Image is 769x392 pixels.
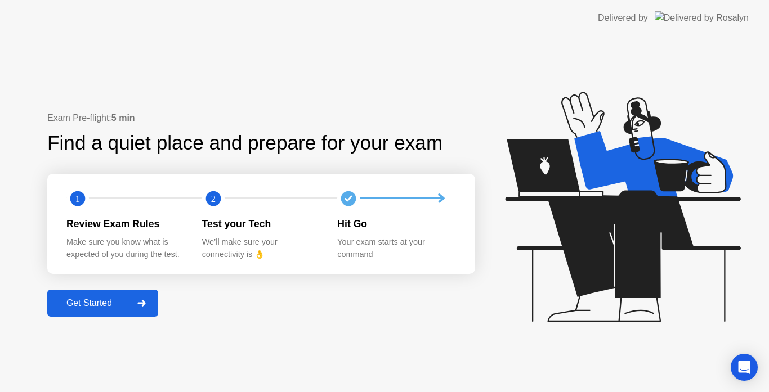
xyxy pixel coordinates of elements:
[51,298,128,308] div: Get Started
[75,193,80,204] text: 1
[47,111,475,125] div: Exam Pre-flight:
[202,236,320,260] div: We’ll make sure your connectivity is 👌
[66,217,184,231] div: Review Exam Rules
[211,193,216,204] text: 2
[337,217,455,231] div: Hit Go
[47,290,158,317] button: Get Started
[202,217,320,231] div: Test your Tech
[111,113,135,123] b: 5 min
[655,11,749,24] img: Delivered by Rosalyn
[598,11,648,25] div: Delivered by
[47,128,444,158] div: Find a quiet place and prepare for your exam
[731,354,758,381] div: Open Intercom Messenger
[337,236,455,260] div: Your exam starts at your command
[66,236,184,260] div: Make sure you know what is expected of you during the test.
